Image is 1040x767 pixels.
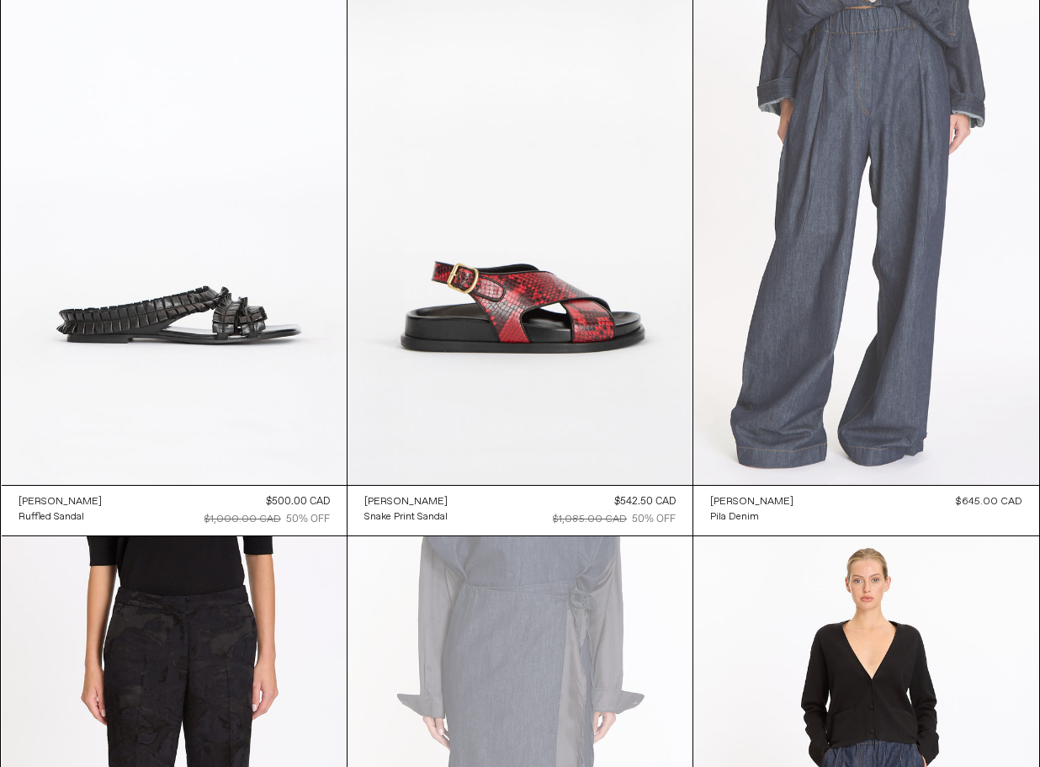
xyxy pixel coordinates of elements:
[19,509,102,525] a: Ruffled Sandal
[710,509,793,525] a: Pila Denim
[710,495,793,509] div: [PERSON_NAME]
[710,510,759,525] div: Pila Denim
[632,512,676,527] div: 50% OFF
[19,510,84,525] div: Ruffled Sandal
[19,494,102,509] a: [PERSON_NAME]
[19,495,102,509] div: [PERSON_NAME]
[364,494,448,509] a: [PERSON_NAME]
[204,512,281,527] div: $1,000.00 CAD
[364,495,448,509] div: [PERSON_NAME]
[956,494,1022,509] div: $645.00 CAD
[710,494,793,509] a: [PERSON_NAME]
[266,494,330,509] div: $500.00 CAD
[614,494,676,509] div: $542.50 CAD
[364,509,448,525] a: Snake Print Sandal
[286,512,330,527] div: 50% OFF
[364,510,448,525] div: Snake Print Sandal
[553,512,627,527] div: $1,085.00 CAD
